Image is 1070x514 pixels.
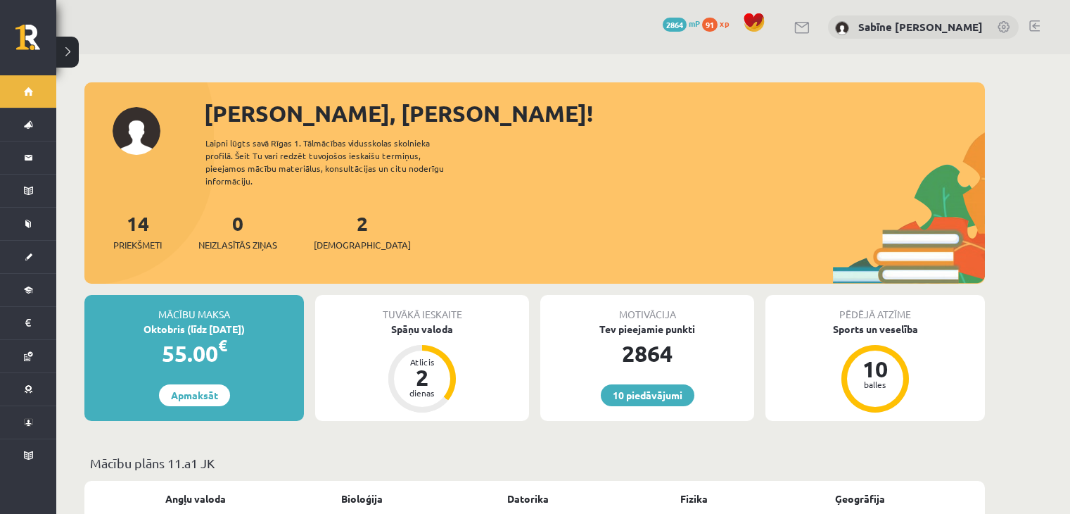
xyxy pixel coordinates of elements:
[198,238,277,252] span: Neizlasītās ziņas
[314,238,411,252] span: [DEMOGRAPHIC_DATA]
[702,18,718,32] span: 91
[113,238,162,252] span: Priekšmeti
[854,358,896,380] div: 10
[765,322,985,337] div: Sports un veselība
[314,211,411,252] a: 2[DEMOGRAPHIC_DATA]
[15,25,56,60] a: Rīgas 1. Tālmācības vidusskola
[720,18,729,29] span: xp
[84,322,304,337] div: Oktobris (līdz [DATE])
[341,491,383,506] a: Bioloģija
[315,295,529,322] div: Tuvākā ieskaite
[765,295,985,322] div: Pēdējā atzīme
[84,337,304,370] div: 55.00
[765,322,985,415] a: Sports un veselība 10 balles
[315,322,529,337] div: Spāņu valoda
[835,21,849,35] img: Sabīne Kate Bramane
[113,211,162,252] a: 14Priekšmeti
[507,491,549,506] a: Datorika
[689,18,700,29] span: mP
[835,491,885,506] a: Ģeogrāfija
[218,335,227,356] span: €
[540,337,754,370] div: 2864
[854,380,896,389] div: balles
[601,384,694,406] a: 10 piedāvājumi
[165,491,226,506] a: Angļu valoda
[663,18,687,32] span: 2864
[205,137,469,187] div: Laipni lūgts savā Rīgas 1. Tālmācības vidusskolas skolnieka profilā. Šeit Tu vari redzēt tuvojošo...
[401,358,443,366] div: Atlicis
[540,295,754,322] div: Motivācija
[401,389,443,397] div: dienas
[315,322,529,415] a: Spāņu valoda Atlicis 2 dienas
[90,453,979,472] p: Mācību plāns 11.a1 JK
[198,211,277,252] a: 0Neizlasītās ziņas
[680,491,708,506] a: Fizika
[401,366,443,389] div: 2
[702,18,736,29] a: 91 xp
[84,295,304,322] div: Mācību maksa
[159,384,230,406] a: Apmaksāt
[858,20,983,34] a: Sabīne [PERSON_NAME]
[663,18,700,29] a: 2864 mP
[540,322,754,337] div: Tev pieejamie punkti
[204,96,985,130] div: [PERSON_NAME], [PERSON_NAME]!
